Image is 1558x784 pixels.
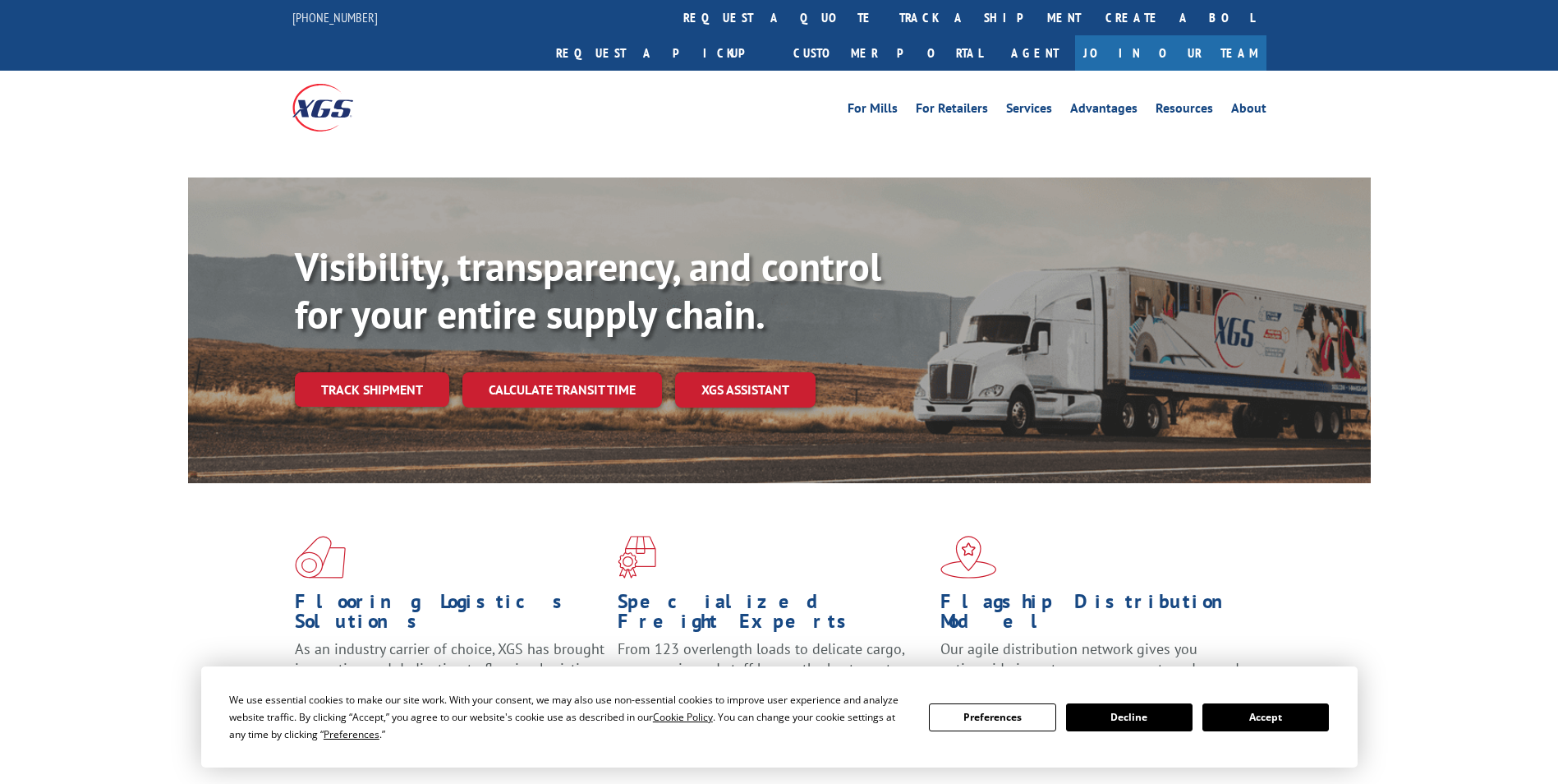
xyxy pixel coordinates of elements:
h1: Specialized Freight Experts [618,592,928,639]
a: Request a pickup [544,35,781,71]
a: Agent [995,35,1075,71]
img: xgs-icon-focused-on-flooring-red [618,536,656,579]
button: Accept [1202,703,1329,731]
button: Preferences [929,703,1055,731]
a: Join Our Team [1075,35,1266,71]
a: For Retailers [916,102,988,120]
img: xgs-icon-flagship-distribution-model-red [940,536,997,579]
button: Decline [1066,703,1193,731]
span: As an industry carrier of choice, XGS has brought innovation and dedication to flooring logistics... [295,639,604,698]
a: Customer Portal [781,35,995,71]
img: xgs-icon-total-supply-chain-intelligence-red [295,536,346,579]
div: Cookie Consent Prompt [201,666,1358,768]
a: Advantages [1070,102,1137,120]
div: We use essential cookies to make our site work. With your consent, we may also use non-essential ... [229,691,909,743]
a: About [1231,102,1266,120]
h1: Flooring Logistics Solutions [295,592,605,639]
a: XGS ASSISTANT [675,372,816,408]
a: Track shipment [295,372,449,407]
span: Our agile distribution network gives you nationwide inventory management on demand. [940,639,1243,678]
a: Services [1006,102,1052,120]
a: [PHONE_NUMBER] [292,9,378,25]
a: Calculate transit time [462,372,662,408]
p: From 123 overlength loads to delicate cargo, our experienced staff knows the best way to move you... [618,639,928,713]
a: For Mills [848,102,898,120]
b: Visibility, transparency, and control for your entire supply chain. [295,241,881,339]
span: Cookie Policy [653,710,713,724]
a: Resources [1156,102,1213,120]
span: Preferences [324,727,379,741]
h1: Flagship Distribution Model [940,592,1251,639]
